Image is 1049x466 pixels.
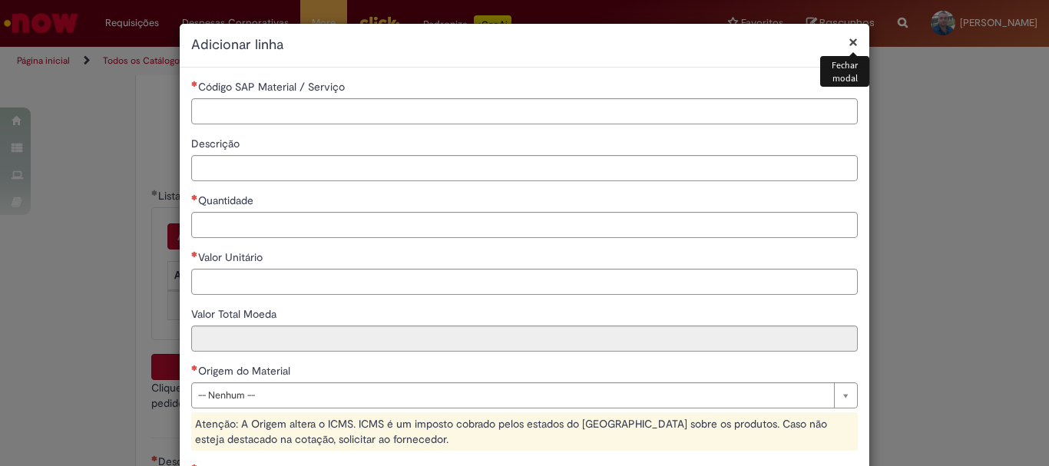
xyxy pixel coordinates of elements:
[191,307,280,321] span: Somente leitura - Valor Total Moeda
[198,383,826,408] span: -- Nenhum --
[849,34,858,50] button: Fechar modal
[191,269,858,295] input: Valor Unitário
[191,155,858,181] input: Descrição
[191,194,198,200] span: Necessários
[198,193,256,207] span: Quantidade
[191,412,858,451] div: Atenção: A Origem altera o ICMS. ICMS é um imposto cobrado pelos estados do [GEOGRAPHIC_DATA] sob...
[191,137,243,150] span: Descrição
[198,250,266,264] span: Valor Unitário
[191,251,198,257] span: Necessários
[191,98,858,124] input: Código SAP Material / Serviço
[820,56,869,87] div: Fechar modal
[198,364,293,378] span: Origem do Material
[191,35,858,55] h2: Adicionar linha
[198,80,348,94] span: Código SAP Material / Serviço
[191,326,858,352] input: Valor Total Moeda
[191,81,198,87] span: Necessários
[191,365,198,371] span: Necessários
[191,212,858,238] input: Quantidade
